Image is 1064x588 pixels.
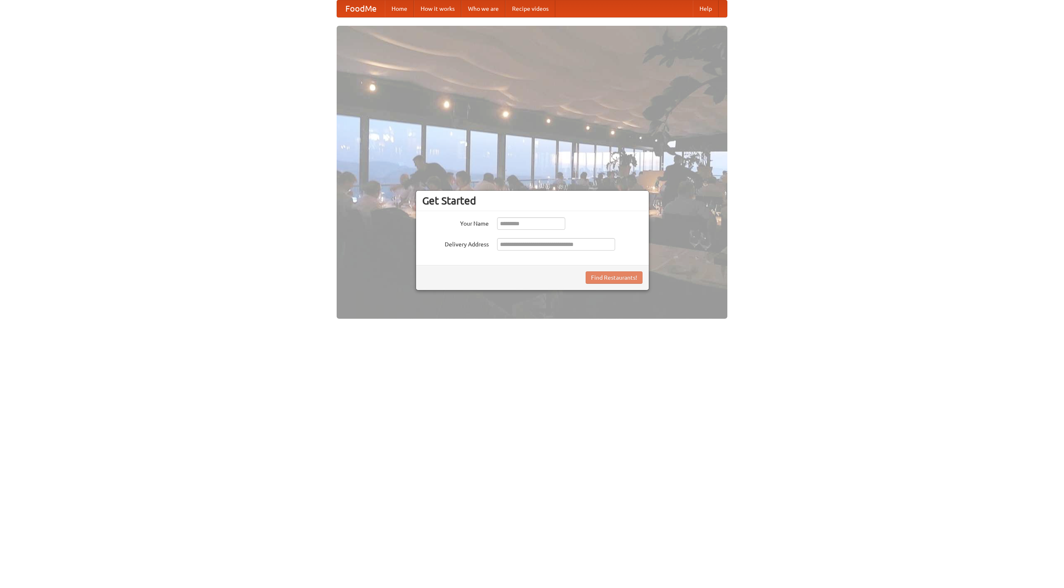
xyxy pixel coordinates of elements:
button: Find Restaurants! [586,271,643,284]
label: Your Name [422,217,489,228]
a: How it works [414,0,461,17]
a: Help [693,0,719,17]
a: Home [385,0,414,17]
label: Delivery Address [422,238,489,248]
a: Who we are [461,0,505,17]
a: Recipe videos [505,0,555,17]
a: FoodMe [337,0,385,17]
h3: Get Started [422,194,643,207]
